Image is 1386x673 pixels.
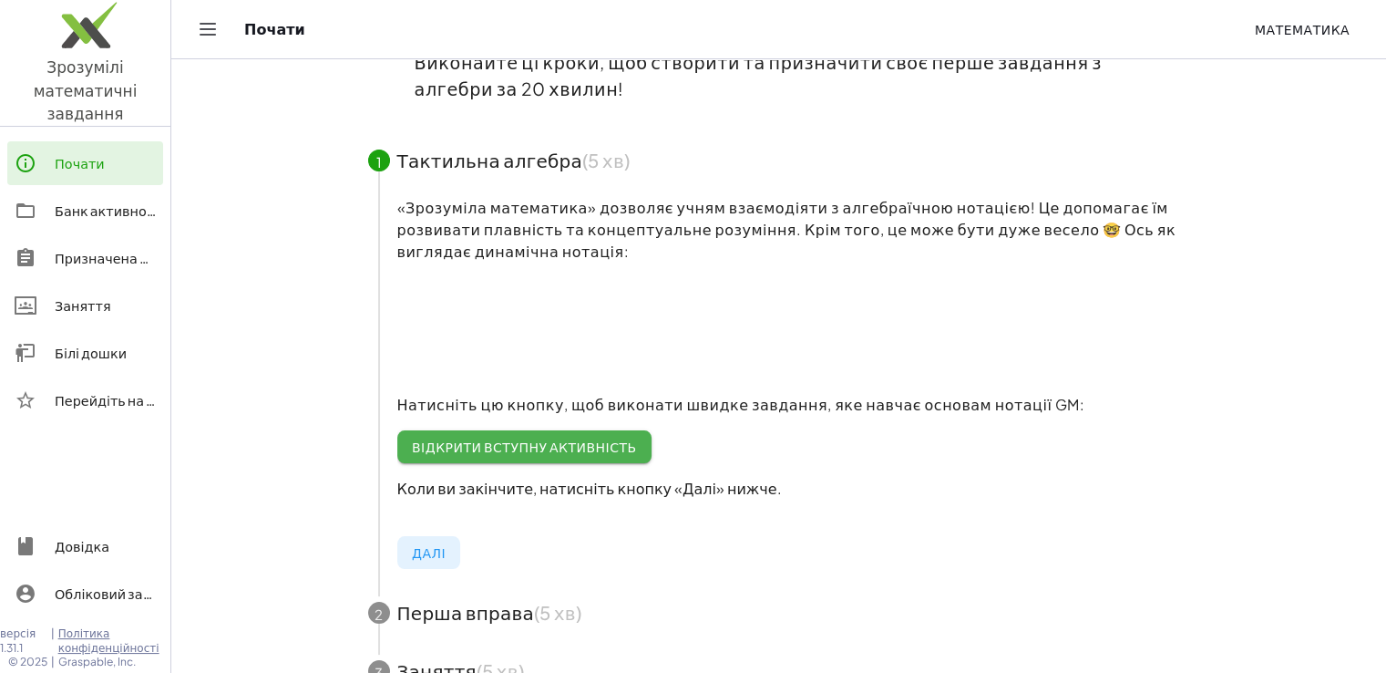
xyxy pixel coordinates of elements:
a: Політика конфіденційності [58,626,170,655]
font: Зрозумілі математичні [34,57,138,100]
a: Заняття [7,284,163,327]
font: Довідка [55,538,109,554]
video: Що це? Це динамічна математична нотація. Динамічна математична нотація відіграє центральну роль у... [397,259,671,396]
a: Довідка [7,524,163,568]
font: Натисніть цю кнопку, щоб виконати швидке завдання, яке навчає основам нотації GM: [397,395,1085,414]
font: 2 [375,605,383,622]
font: Заняття [55,297,111,314]
font: Білі дошки [55,345,127,361]
font: Graspable, Inc. [58,655,136,668]
font: © 2025 [8,655,47,668]
font: Перейдіть на преміум-клас! [55,392,244,409]
font: Обліковий запис [55,585,167,602]
button: 2Перша вправа(5 хв) [346,584,1212,642]
font: Політика конфіденційності [58,626,159,655]
button: 1Тактильна алгебра(5 хв) [346,131,1212,190]
a: Почати [7,141,163,185]
font: завдання [46,103,123,123]
font: Graspable Math – це новий захопливий інструмент для вивчення алгебри. Виконайте ці кроки, щоб ств... [415,25,1104,99]
font: 1 [376,152,382,170]
a: Банк активності [7,189,163,233]
button: Далі [397,536,461,569]
a: Відкрити вступну активність [397,430,652,463]
font: | [51,626,55,640]
font: Математика [1255,21,1350,37]
font: Почати [55,155,105,171]
a: Білі дошки [7,331,163,375]
font: Відкрити вступну активність [412,439,637,455]
button: Математика [1239,13,1364,46]
font: Призначена робота [55,250,188,266]
font: | [51,655,55,668]
font: Банк активності [55,202,165,219]
button: Перемикання навігації [193,15,222,44]
a: Призначена робота [7,236,163,280]
font: Далі [412,544,446,561]
a: Обліковий запис [7,572,163,616]
font: «Зрозуміла математика» дозволяє учням взаємодіяти з алгебраїчною нотацією! Це допомагає їм розвив... [397,198,1176,261]
font: Коли ви закінчите, натисніть кнопку «Далі» нижче. [397,479,782,498]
